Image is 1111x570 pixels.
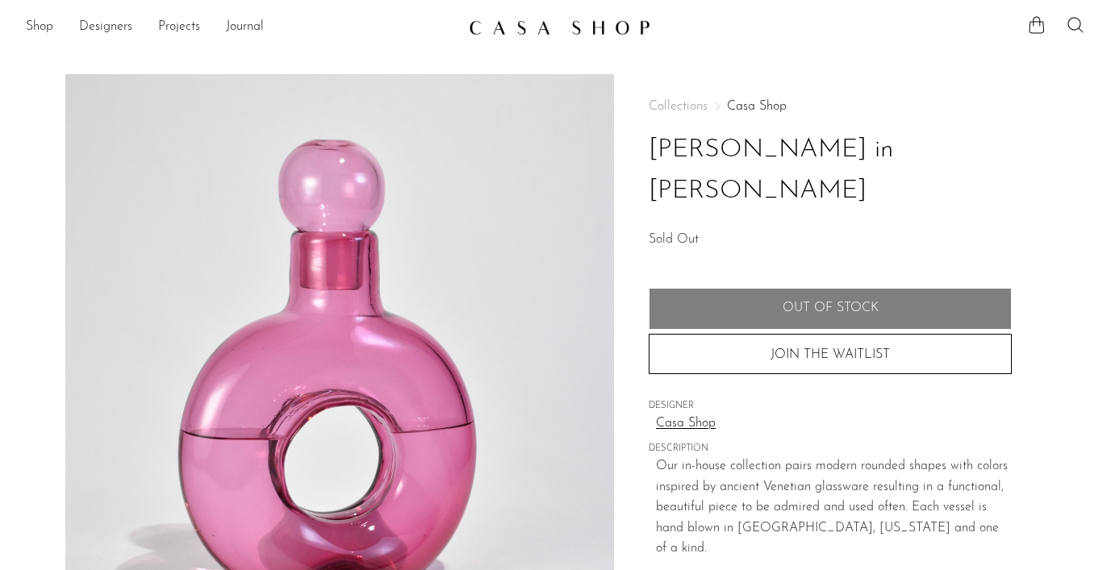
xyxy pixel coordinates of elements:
a: Casa Shop [727,100,787,113]
button: JOIN THE WAITLIST [649,334,1012,374]
span: DESIGNER [649,399,1012,414]
span: Sold Out [649,233,699,246]
a: Shop [26,17,53,38]
span: Out of stock [783,301,879,316]
p: Our in-house collection pairs modern rounded shapes with colors inspired by ancient Venetian glas... [656,456,1012,560]
ul: NEW HEADER MENU [26,14,456,41]
nav: Breadcrumbs [649,100,1012,113]
nav: Desktop navigation [26,14,456,41]
span: DESCRIPTION [649,442,1012,456]
h1: [PERSON_NAME] in [PERSON_NAME] [649,130,1012,212]
a: Casa Shop [656,414,1012,435]
button: Add to cart [649,288,1012,330]
a: Designers [79,17,132,38]
span: Collections [649,100,708,113]
a: Journal [226,17,264,38]
a: Projects [158,17,200,38]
